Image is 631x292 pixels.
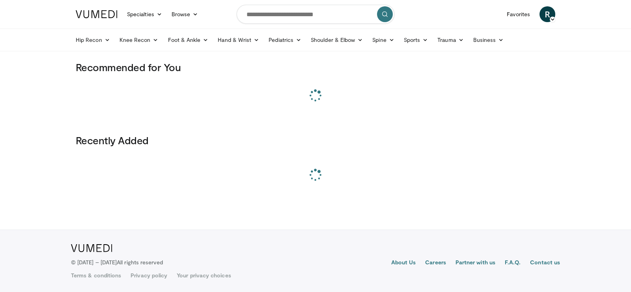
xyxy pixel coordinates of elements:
a: Trauma [433,32,469,48]
a: Terms & conditions [71,271,121,279]
a: Specialties [122,6,167,22]
input: Search topics, interventions [237,5,394,24]
a: Knee Recon [115,32,163,48]
img: VuMedi Logo [76,10,118,18]
a: Hand & Wrist [213,32,264,48]
a: Business [469,32,509,48]
a: Contact us [530,258,560,268]
a: Hip Recon [71,32,115,48]
a: F.A.Q. [505,258,521,268]
a: Your privacy choices [177,271,231,279]
h3: Recommended for You [76,61,555,73]
a: Careers [425,258,446,268]
p: © [DATE] – [DATE] [71,258,163,266]
a: Sports [399,32,433,48]
a: About Us [391,258,416,268]
a: Privacy policy [131,271,167,279]
a: Shoulder & Elbow [306,32,368,48]
span: All rights reserved [117,259,163,266]
h3: Recently Added [76,134,555,147]
a: Foot & Ankle [163,32,213,48]
img: VuMedi Logo [71,244,112,252]
a: Partner with us [456,258,495,268]
a: Favorites [502,6,535,22]
a: R [540,6,555,22]
a: Pediatrics [264,32,306,48]
a: Spine [368,32,399,48]
a: Browse [167,6,203,22]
